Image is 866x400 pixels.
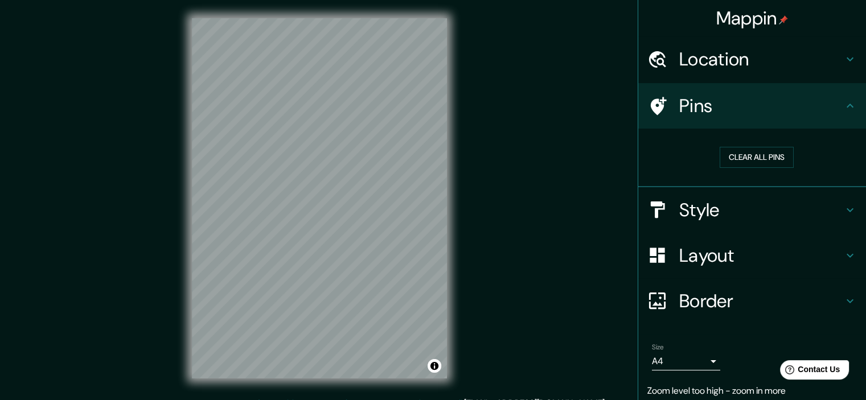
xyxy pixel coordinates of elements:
img: pin-icon.png [779,15,788,24]
h4: Style [679,199,843,221]
h4: Pins [679,94,843,117]
div: Pins [638,83,866,129]
h4: Location [679,48,843,71]
div: Border [638,278,866,324]
p: Zoom level too high - zoom in more [647,384,857,398]
h4: Mappin [716,7,789,30]
div: Layout [638,233,866,278]
button: Toggle attribution [428,359,441,373]
button: Clear all pins [720,147,794,168]
h4: Border [679,290,843,312]
div: Location [638,36,866,82]
iframe: Help widget launcher [765,356,853,387]
h4: Layout [679,244,843,267]
canvas: Map [192,18,447,378]
div: Style [638,187,866,233]
div: A4 [652,352,720,370]
label: Size [652,342,664,352]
